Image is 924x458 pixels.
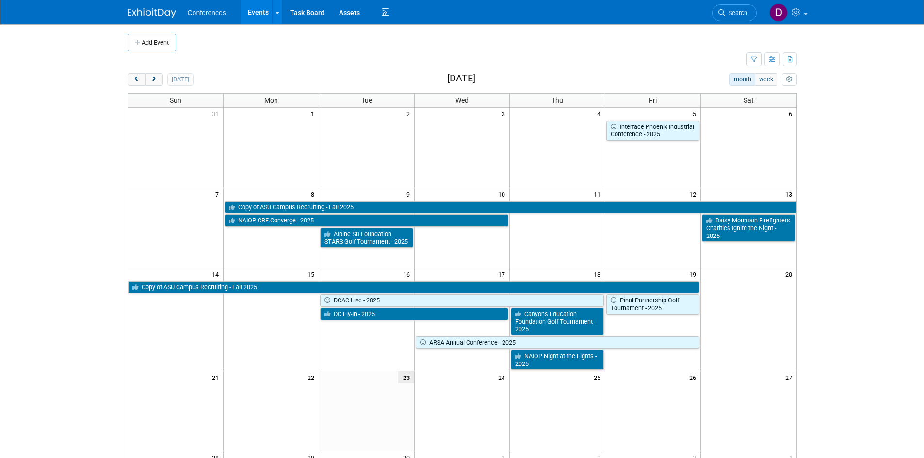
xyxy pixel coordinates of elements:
button: month [729,73,755,86]
a: DC Fly-In - 2025 [320,308,509,320]
span: 10 [497,188,509,200]
a: DCAC Live - 2025 [320,294,604,307]
span: Wed [455,96,469,104]
span: 24 [497,371,509,383]
img: ExhibitDay [128,8,176,18]
span: Tue [361,96,372,104]
span: 25 [593,371,605,383]
span: Search [725,9,747,16]
a: Pinal Partnership Golf Tournament - 2025 [606,294,699,314]
span: 17 [497,268,509,280]
span: 3 [501,108,509,120]
span: 6 [788,108,796,120]
span: 22 [307,371,319,383]
span: Fri [649,96,657,104]
button: prev [128,73,146,86]
button: myCustomButton [782,73,796,86]
span: 14 [211,268,223,280]
span: 19 [688,268,700,280]
i: Personalize Calendar [786,77,793,83]
span: 23 [398,371,414,383]
a: Copy of ASU Campus Recruiting - Fall 2025 [128,281,700,294]
button: [DATE] [167,73,193,86]
span: 1 [310,108,319,120]
img: Diane Arabia [769,3,788,22]
span: 18 [593,268,605,280]
span: 5 [692,108,700,120]
span: Mon [264,96,278,104]
span: 15 [307,268,319,280]
a: Alpine SD Foundation STARS Golf Tournament - 2025 [320,228,413,248]
span: 7 [214,188,223,200]
a: NAIOP Night at the Fights - 2025 [511,350,604,370]
a: Daisy Mountain Firefighters Charities Ignite the Night - 2025 [702,214,795,242]
a: NAIOP CRE.Converge - 2025 [225,214,509,227]
a: Copy of ASU Campus Recruiting - Fall 2025 [225,201,796,214]
button: Add Event [128,34,176,51]
a: Canyons Education Foundation Golf Tournament - 2025 [511,308,604,335]
a: Interface Phoenix Industrial Conference - 2025 [606,121,699,141]
span: 12 [688,188,700,200]
span: Thu [551,96,563,104]
span: 21 [211,371,223,383]
span: Conferences [188,9,226,16]
span: 9 [405,188,414,200]
span: Sat [744,96,754,104]
span: 13 [784,188,796,200]
span: 11 [593,188,605,200]
span: 26 [688,371,700,383]
button: week [755,73,777,86]
h2: [DATE] [447,73,475,84]
span: 16 [402,268,414,280]
span: 20 [784,268,796,280]
span: 8 [310,188,319,200]
a: ARSA Annual Conference - 2025 [416,336,700,349]
span: 27 [784,371,796,383]
span: 2 [405,108,414,120]
a: Search [712,4,757,21]
span: 31 [211,108,223,120]
button: next [145,73,163,86]
span: 4 [596,108,605,120]
span: Sun [170,96,181,104]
